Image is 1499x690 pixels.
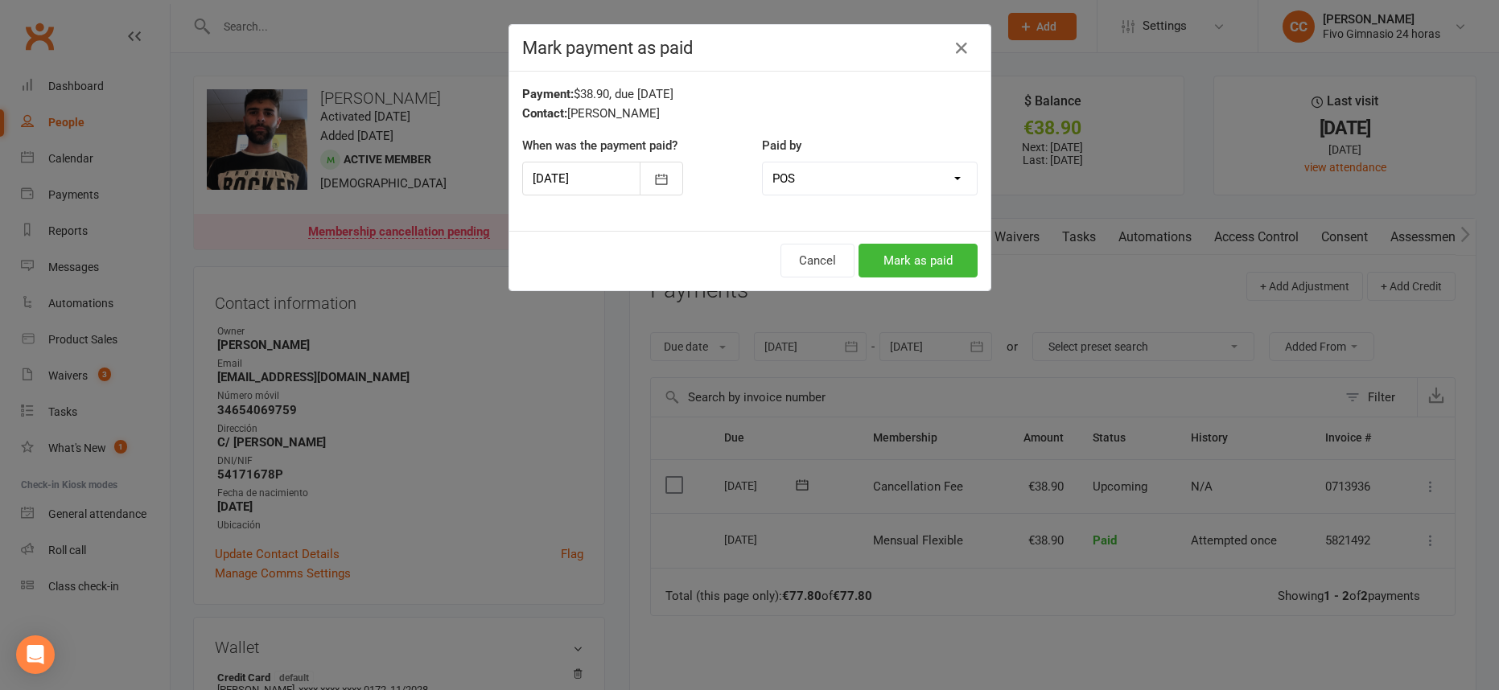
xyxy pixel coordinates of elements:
[780,244,855,277] button: Cancel
[522,84,978,104] div: $38.90, due [DATE]
[762,136,801,155] label: Paid by
[522,106,567,121] strong: Contact:
[522,104,978,123] div: [PERSON_NAME]
[16,635,55,674] div: Open Intercom Messenger
[522,38,978,58] h4: Mark payment as paid
[522,87,574,101] strong: Payment:
[949,35,974,61] button: Close
[859,244,978,277] button: Mark as paid
[522,136,677,155] label: When was the payment paid?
